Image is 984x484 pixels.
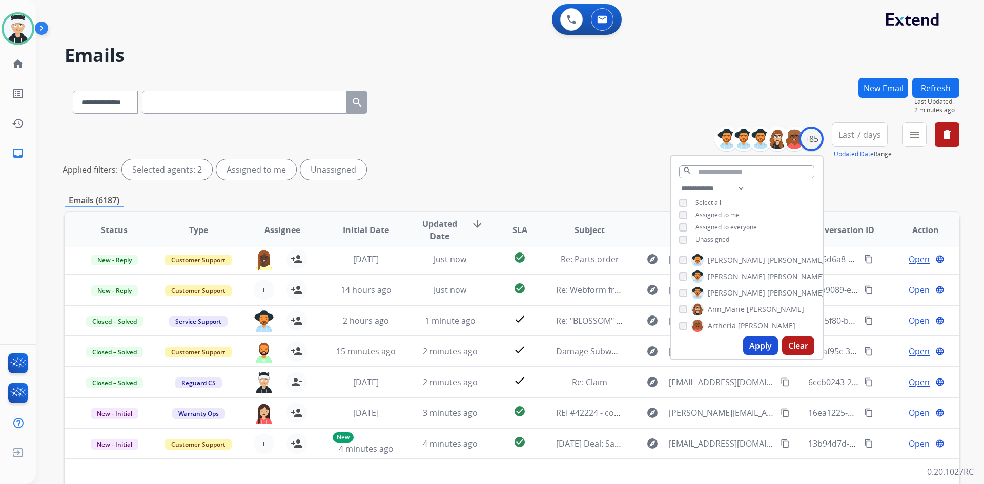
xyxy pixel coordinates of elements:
[514,282,526,294] mat-icon: check_circle
[781,377,790,387] mat-icon: content_copy
[556,438,719,449] span: [DATE] Deal: Save 15% This Weekend Only!
[572,376,607,388] span: Re: Claim
[708,255,765,265] span: [PERSON_NAME]
[914,106,959,114] span: 2 minutes ago
[254,341,274,363] img: agent-avatar
[858,78,908,98] button: New Email
[695,198,721,207] span: Select all
[909,314,930,327] span: Open
[91,255,138,265] span: New - Reply
[343,315,389,326] span: 2 hours ago
[669,407,774,419] span: [PERSON_NAME][EMAIL_ADDRESS][DOMAIN_NAME]
[767,271,825,282] span: [PERSON_NAME]
[333,432,354,443] p: New
[669,284,774,296] span: [EMAIL_ADDRESS][DOMAIN_NAME]
[646,376,659,388] mat-icon: explore
[809,224,874,236] span: Conversation ID
[781,408,790,417] mat-icon: content_copy
[556,407,679,418] span: REF#42224 - contract CREATION
[864,408,873,417] mat-icon: content_copy
[122,159,212,180] div: Selected agents: 2
[935,255,945,264] mat-icon: language
[291,376,303,388] mat-icon: person_remove
[767,255,825,265] span: [PERSON_NAME]
[91,285,138,296] span: New - Reply
[86,316,143,327] span: Closed – Solved
[914,98,959,106] span: Last Updated:
[254,403,274,424] img: agent-avatar
[291,437,303,450] mat-icon: person_add
[646,253,659,265] mat-icon: explore
[12,88,24,100] mat-icon: list_alt
[216,159,296,180] div: Assigned to me
[300,159,366,180] div: Unassigned
[514,436,526,448] mat-icon: check_circle
[808,407,962,418] span: 16ea1225-2e94-4f84-9f30-08d2121c5bae
[165,255,232,265] span: Customer Support
[912,78,959,98] button: Refresh
[261,284,266,296] span: +
[935,316,945,325] mat-icon: language
[341,284,392,296] span: 14 hours ago
[425,315,476,326] span: 1 minute ago
[512,224,527,236] span: SLA
[291,345,303,357] mat-icon: person_add
[264,224,300,236] span: Assignee
[646,407,659,419] mat-icon: explore
[254,249,274,270] img: agent-avatar
[336,346,396,357] span: 15 minutes ago
[864,316,873,325] mat-icon: content_copy
[941,129,953,141] mat-icon: delete
[339,443,394,454] span: 4 minutes ago
[909,376,930,388] span: Open
[65,45,959,66] h2: Emails
[434,284,466,296] span: Just now
[669,253,774,265] span: [EMAIL_ADDRESS][DOMAIN_NAME]
[767,288,825,298] span: [PERSON_NAME]
[646,345,659,357] mat-icon: explore
[909,284,930,296] span: Open
[86,377,143,388] span: Closed – Solved
[65,194,124,207] p: Emails (6187)
[514,313,526,325] mat-icon: check
[782,336,814,355] button: Clear
[91,439,138,450] span: New - Initial
[351,96,363,109] mat-icon: search
[254,280,274,300] button: +
[423,376,478,388] span: 2 minutes ago
[343,224,389,236] span: Initial Date
[63,163,118,176] p: Applied filters:
[91,408,138,419] span: New - Initial
[864,439,873,448] mat-icon: content_copy
[669,345,774,357] span: [DOMAIN_NAME][EMAIL_ADDRESS][DOMAIN_NAME]
[417,218,463,242] span: Updated Date
[738,321,795,331] span: [PERSON_NAME]
[909,345,930,357] span: Open
[561,254,619,265] span: Re: Parts order
[935,285,945,294] mat-icon: language
[808,438,968,449] span: 13b94d7d-0226-46a6-b501-6936435688ae
[864,347,873,356] mat-icon: content_copy
[747,304,804,314] span: [PERSON_NAME]
[291,314,303,327] mat-icon: person_add
[514,374,526,387] mat-icon: check
[12,117,24,130] mat-icon: history
[669,314,774,327] span: [EMAIL_ADDRESS][DOMAIN_NAME]
[353,254,379,265] span: [DATE]
[434,254,466,265] span: Just now
[261,437,266,450] span: +
[838,133,881,137] span: Last 7 days
[353,376,379,388] span: [DATE]
[683,166,692,175] mat-icon: search
[12,58,24,70] mat-icon: home
[875,212,959,248] th: Action
[423,407,478,418] span: 3 minutes ago
[935,439,945,448] mat-icon: language
[291,284,303,296] mat-icon: person_add
[175,377,222,388] span: Reguard CS
[695,223,757,232] span: Assigned to everyone
[514,344,526,356] mat-icon: check
[781,439,790,448] mat-icon: content_copy
[935,347,945,356] mat-icon: language
[695,211,740,219] span: Assigned to me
